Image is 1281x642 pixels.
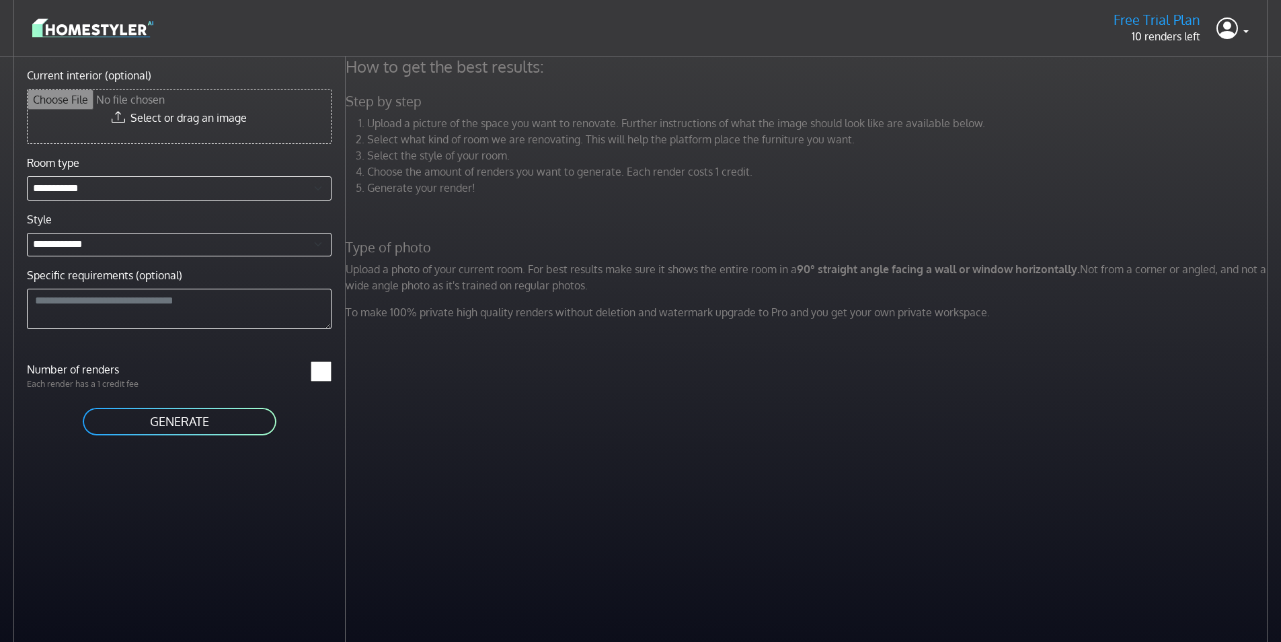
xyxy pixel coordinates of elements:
h4: How to get the best results: [338,57,1279,77]
li: Choose the amount of renders you want to generate. Each render costs 1 credit. [367,164,1271,180]
label: Current interior (optional) [27,67,151,83]
li: Select what kind of room we are renovating. This will help the platform place the furniture you w... [367,131,1271,147]
strong: 90° straight angle facing a wall or window horizontally. [797,262,1080,276]
label: Room type [27,155,79,171]
img: logo-3de290ba35641baa71223ecac5eacb59cb85b4c7fdf211dc9aaecaaee71ea2f8.svg [32,16,153,40]
p: 10 renders left [1114,28,1200,44]
h5: Free Trial Plan [1114,11,1200,28]
p: Each render has a 1 credit fee [19,378,180,390]
label: Number of renders [19,361,180,378]
h5: Type of photo [338,239,1279,256]
label: Style [27,211,52,227]
li: Generate your render! [367,180,1271,196]
button: GENERATE [81,406,278,437]
h5: Step by step [338,93,1279,110]
p: To make 100% private high quality renders without deletion and watermark upgrade to Pro and you g... [338,304,1279,320]
p: Upload a photo of your current room. For best results make sure it shows the entire room in a Not... [338,261,1279,293]
label: Specific requirements (optional) [27,267,182,283]
li: Upload a picture of the space you want to renovate. Further instructions of what the image should... [367,115,1271,131]
li: Select the style of your room. [367,147,1271,164]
